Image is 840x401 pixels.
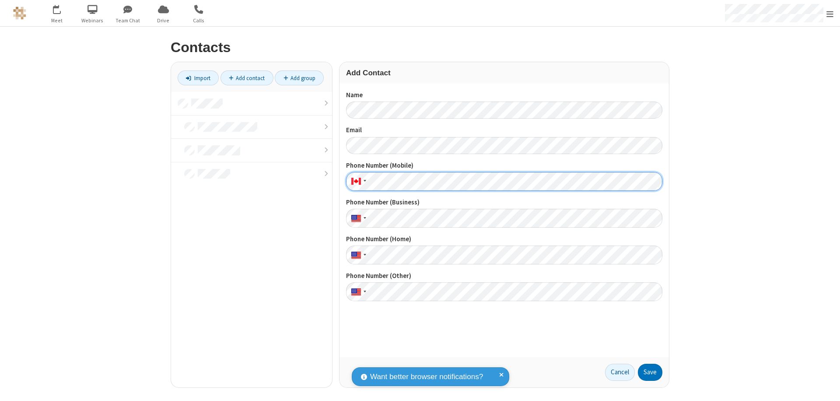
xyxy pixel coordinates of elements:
a: Add group [275,70,324,85]
div: 8 [59,5,65,11]
span: Team Chat [112,17,144,25]
label: Name [346,90,662,100]
label: Phone Number (Home) [346,234,662,244]
span: Calls [182,17,215,25]
span: Webinars [76,17,109,25]
label: Email [346,125,662,135]
img: QA Selenium DO NOT DELETE OR CHANGE [13,7,26,20]
span: Meet [41,17,73,25]
label: Phone Number (Mobile) [346,161,662,171]
a: Import [178,70,219,85]
span: Want better browser notifications? [370,371,483,383]
h3: Add Contact [346,69,662,77]
div: Canada: + 1 [346,172,369,191]
div: United States: + 1 [346,246,369,264]
a: Add contact [220,70,273,85]
label: Phone Number (Business) [346,197,662,208]
h2: Contacts [171,40,669,55]
label: Phone Number (Other) [346,271,662,281]
span: Drive [147,17,180,25]
div: United States: + 1 [346,209,369,228]
div: United States: + 1 [346,282,369,301]
button: Save [638,364,662,381]
a: Cancel [605,364,635,381]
